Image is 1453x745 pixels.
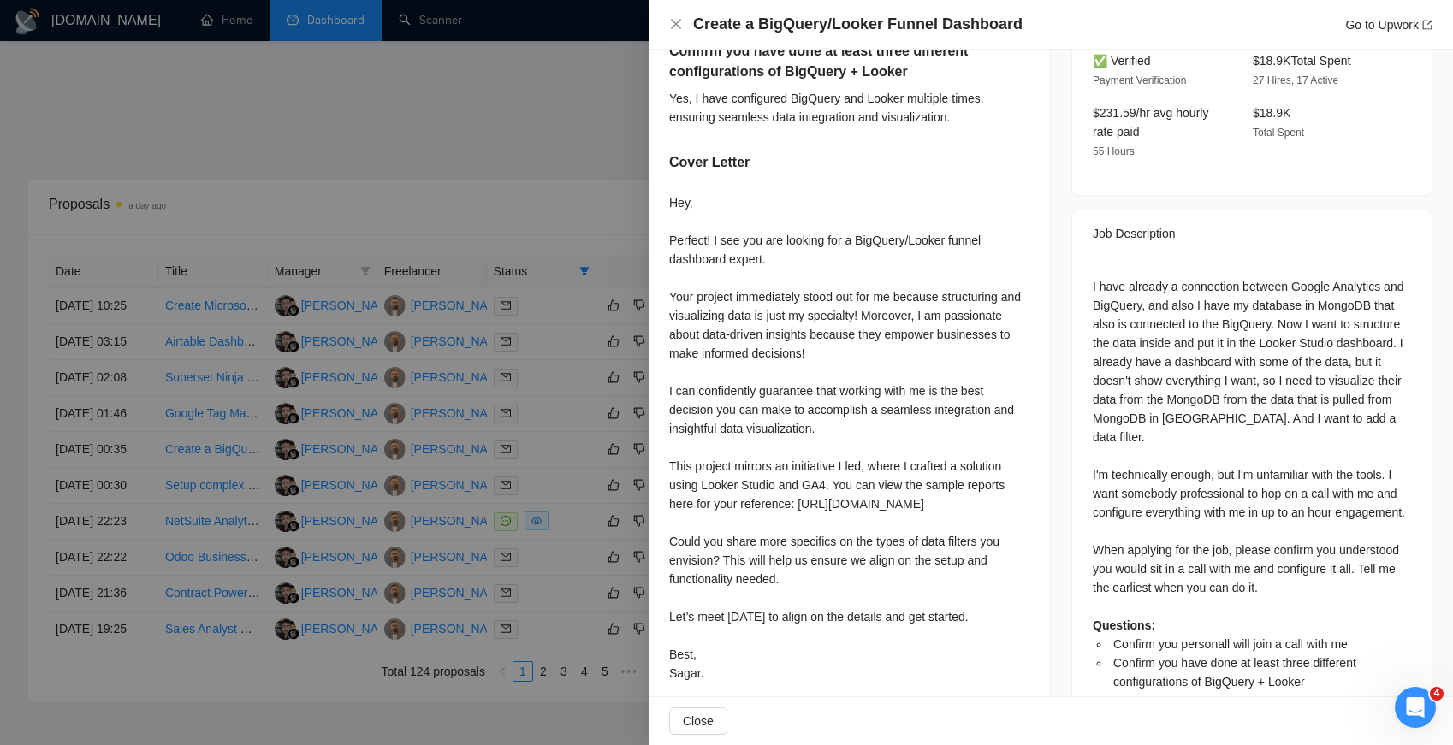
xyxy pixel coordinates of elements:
span: Total Spent [1253,127,1304,139]
span: 4 [1430,687,1444,701]
h4: Create a BigQuery/Looker Funnel Dashboard [693,14,1023,35]
span: Confirm you have done at least three different configurations of BigQuery + Looker [1113,656,1356,689]
span: Payment Verification [1093,74,1186,86]
iframe: Intercom live chat [1395,687,1436,728]
a: Go to Upworkexport [1345,18,1432,32]
span: $18.9K [1253,106,1290,120]
span: $18.9K Total Spent [1253,54,1350,68]
span: Confirm you personall will join a call with me [1113,637,1348,651]
span: $231.59/hr avg hourly rate paid [1093,106,1208,139]
button: Close [669,17,683,32]
span: ✅ Verified [1093,54,1151,68]
div: Hey, Perfect! I see you are looking for a BigQuery/Looker funnel dashboard expert. Your project i... [669,193,1029,683]
span: export [1422,20,1432,30]
span: close [669,17,683,31]
h5: Confirm you have done at least three different configurations of BigQuery + Looker [669,41,976,82]
div: Yes, I have configured BigQuery and Looker multiple times, ensuring seamless data integration and... [669,89,1029,127]
div: Job Description [1093,210,1411,257]
button: Close [669,707,727,735]
span: 27 Hires, 17 Active [1253,74,1338,86]
strong: Questions: [1093,618,1155,632]
div: I have already a connection between Google Analytics and BigQuery, and also I have my database in... [1093,277,1411,691]
span: 55 Hours [1093,145,1135,157]
h5: Cover Letter [669,152,750,173]
span: Close [683,712,714,730]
